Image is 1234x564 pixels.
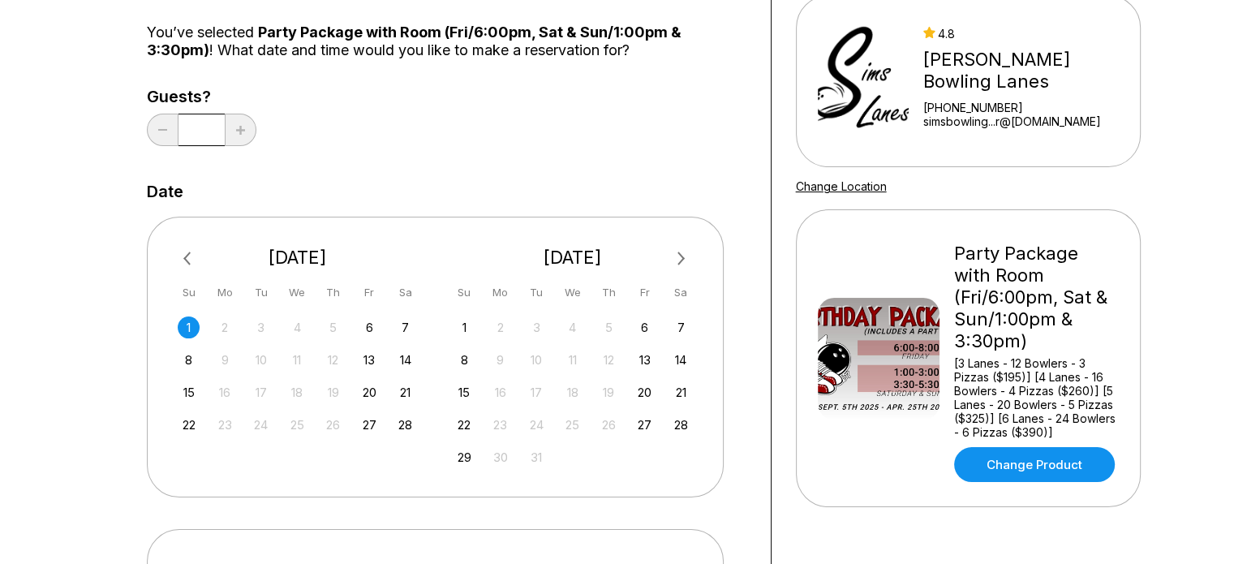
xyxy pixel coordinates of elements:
div: Tu [526,282,548,304]
div: month 2026-02 [176,315,419,436]
div: Not available Tuesday, February 3rd, 2026 [250,316,272,338]
div: Not available Monday, February 9th, 2026 [214,349,236,371]
div: [PHONE_NUMBER] [923,101,1132,114]
div: Not available Thursday, February 26th, 2026 [322,414,344,436]
div: Not available Monday, February 2nd, 2026 [214,316,236,338]
a: Change Location [796,179,887,193]
div: Not available Thursday, March 19th, 2026 [598,381,620,403]
div: Not available Tuesday, March 3rd, 2026 [526,316,548,338]
div: Not available Thursday, March 5th, 2026 [598,316,620,338]
div: Su [454,282,475,304]
div: Not available Tuesday, February 17th, 2026 [250,381,272,403]
div: Tu [250,282,272,304]
div: Not available Wednesday, February 11th, 2026 [286,349,308,371]
div: Choose Saturday, March 28th, 2026 [670,414,692,436]
div: Not available Wednesday, February 25th, 2026 [286,414,308,436]
div: Not available Thursday, March 12th, 2026 [598,349,620,371]
div: We [561,282,583,304]
div: Choose Sunday, March 22nd, 2026 [454,414,475,436]
div: Choose Sunday, February 22nd, 2026 [178,414,200,436]
div: Not available Thursday, February 5th, 2026 [322,316,344,338]
div: Choose Friday, February 13th, 2026 [359,349,381,371]
div: Not available Wednesday, February 18th, 2026 [286,381,308,403]
div: Not available Monday, February 16th, 2026 [214,381,236,403]
div: Choose Friday, March 6th, 2026 [634,316,656,338]
button: Previous Month [176,246,202,272]
img: Sims Bowling Lanes [818,20,909,142]
a: simsbowling...r@[DOMAIN_NAME] [923,114,1132,128]
div: Not available Wednesday, February 4th, 2026 [286,316,308,338]
div: Choose Saturday, February 28th, 2026 [394,414,416,436]
div: Choose Friday, February 6th, 2026 [359,316,381,338]
div: Not available Tuesday, March 24th, 2026 [526,414,548,436]
div: Not available Wednesday, March 25th, 2026 [561,414,583,436]
div: Not available Tuesday, February 24th, 2026 [250,414,272,436]
div: month 2026-03 [451,315,694,468]
div: Not available Thursday, February 12th, 2026 [322,349,344,371]
div: Not available Monday, March 2nd, 2026 [489,316,511,338]
div: [PERSON_NAME] Bowling Lanes [923,49,1132,93]
img: Party Package with Room (Fri/6:00pm, Sat & Sun/1:00pm & 3:30pm) [818,298,939,420]
div: Choose Sunday, March 29th, 2026 [454,446,475,468]
div: Not available Wednesday, March 11th, 2026 [561,349,583,371]
div: Not available Wednesday, March 18th, 2026 [561,381,583,403]
div: Not available Monday, March 23rd, 2026 [489,414,511,436]
button: Next Month [669,246,694,272]
div: You’ve selected ! What date and time would you like to make a reservation for? [147,24,746,59]
div: Choose Saturday, February 7th, 2026 [394,316,416,338]
div: [DATE] [172,247,424,269]
div: Th [598,282,620,304]
div: Not available Thursday, February 19th, 2026 [322,381,344,403]
a: Change Product [954,447,1115,482]
div: Choose Friday, March 27th, 2026 [634,414,656,436]
div: Not available Monday, March 16th, 2026 [489,381,511,403]
div: Fr [359,282,381,304]
div: Choose Friday, March 20th, 2026 [634,381,656,403]
div: Not available Monday, March 30th, 2026 [489,446,511,468]
div: Choose Sunday, March 15th, 2026 [454,381,475,403]
div: Party Package with Room (Fri/6:00pm, Sat & Sun/1:00pm & 3:30pm) [954,243,1119,352]
div: Choose Sunday, February 1st, 2026 [178,316,200,338]
div: Not available Tuesday, March 10th, 2026 [526,349,548,371]
div: Not available Tuesday, February 10th, 2026 [250,349,272,371]
div: [DATE] [447,247,699,269]
div: 4.8 [923,27,1132,41]
div: Choose Friday, March 13th, 2026 [634,349,656,371]
div: Choose Saturday, February 14th, 2026 [394,349,416,371]
div: Choose Sunday, March 1st, 2026 [454,316,475,338]
span: Party Package with Room (Fri/6:00pm, Sat & Sun/1:00pm & 3:30pm) [147,24,681,58]
div: Choose Sunday, February 15th, 2026 [178,381,200,403]
div: Not available Thursday, March 26th, 2026 [598,414,620,436]
label: Date [147,183,183,200]
div: Choose Sunday, February 8th, 2026 [178,349,200,371]
div: Not available Monday, March 9th, 2026 [489,349,511,371]
div: Choose Friday, February 20th, 2026 [359,381,381,403]
div: Su [178,282,200,304]
label: Guests? [147,88,256,105]
div: Not available Wednesday, March 4th, 2026 [561,316,583,338]
div: Choose Saturday, February 21st, 2026 [394,381,416,403]
div: Not available Tuesday, March 17th, 2026 [526,381,548,403]
div: Mo [214,282,236,304]
div: Th [322,282,344,304]
div: Choose Friday, February 27th, 2026 [359,414,381,436]
div: We [286,282,308,304]
div: Fr [634,282,656,304]
div: Choose Saturday, March 21st, 2026 [670,381,692,403]
div: Not available Monday, February 23rd, 2026 [214,414,236,436]
div: [3 Lanes - 12 Bowlers - 3 Pizzas ($195)] [4 Lanes - 16 Bowlers - 4 Pizzas ($260)] [5 Lanes - 20 B... [954,356,1119,439]
div: Mo [489,282,511,304]
div: Choose Saturday, March 7th, 2026 [670,316,692,338]
div: Not available Tuesday, March 31st, 2026 [526,446,548,468]
div: Choose Saturday, March 14th, 2026 [670,349,692,371]
div: Sa [394,282,416,304]
div: Choose Sunday, March 8th, 2026 [454,349,475,371]
div: Sa [670,282,692,304]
